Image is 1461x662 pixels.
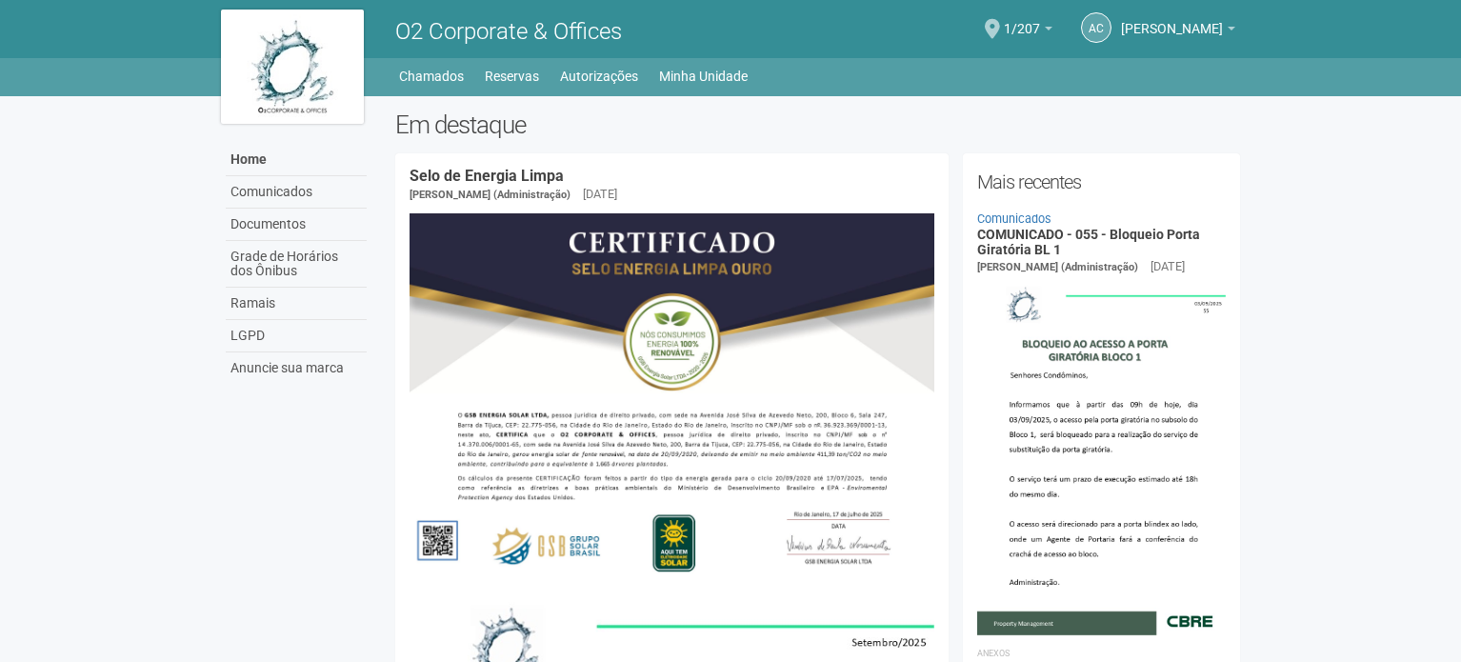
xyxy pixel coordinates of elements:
a: COMUNICADO - 055 - Bloqueio Porta Giratória BL 1 [977,227,1200,256]
div: [DATE] [1151,258,1185,275]
img: COMUNICADO%20-%20054%20-%20Selo%20de%20Energia%20Limpa%20-%20P%C3%A1g.%202.jpg [410,213,934,585]
a: Grade de Horários dos Ônibus [226,241,367,288]
h2: Mais recentes [977,168,1226,196]
a: Selo de Energia Limpa [410,167,564,185]
span: [PERSON_NAME] (Administração) [977,261,1138,273]
a: Comunicados [977,211,1051,226]
a: Home [226,144,367,176]
span: 1/207 [1004,3,1040,36]
span: [PERSON_NAME] (Administração) [410,189,570,201]
a: Autorizações [560,63,638,90]
a: LGPD [226,320,367,352]
img: logo.jpg [221,10,364,124]
a: [PERSON_NAME] [1121,24,1235,39]
a: Reservas [485,63,539,90]
a: Minha Unidade [659,63,748,90]
div: [DATE] [583,186,617,203]
li: Anexos [977,645,1226,662]
a: Ramais [226,288,367,320]
h2: Em destaque [395,110,1240,139]
span: O2 Corporate & Offices [395,18,622,45]
a: Anuncie sua marca [226,352,367,384]
a: Chamados [399,63,464,90]
a: 1/207 [1004,24,1052,39]
img: COMUNICADO%20-%20055%20-%20Bloqueio%20Porta%20Girat%C3%B3ria%20BL%201.jpg [977,276,1226,634]
span: Andréa Cunha [1121,3,1223,36]
a: Documentos [226,209,367,241]
a: AC [1081,12,1111,43]
a: Comunicados [226,176,367,209]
